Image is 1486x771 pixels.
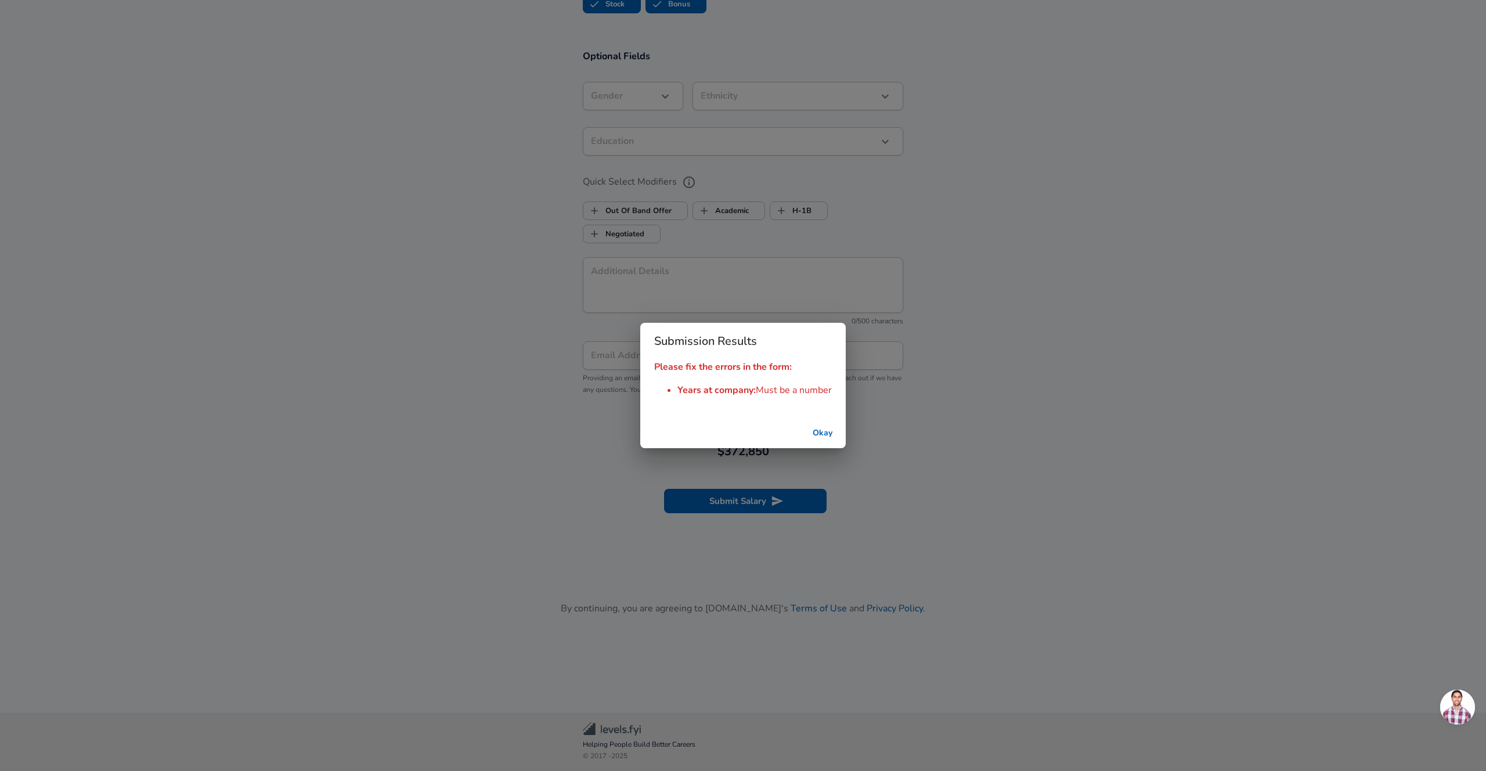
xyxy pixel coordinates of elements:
button: successful-submission-button [804,423,841,444]
h2: Submission Results [640,323,846,360]
strong: Please fix the errors in the form: [654,361,792,373]
span: Years at company : [677,384,756,397]
div: Open chat [1440,690,1475,725]
span: Must be a number [756,384,832,397]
